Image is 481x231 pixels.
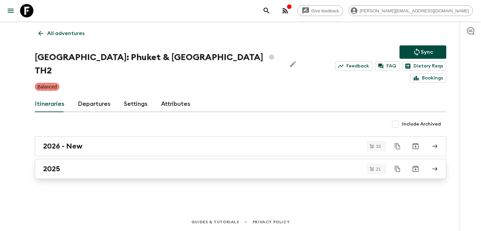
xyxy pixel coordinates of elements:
[372,167,385,171] span: 21
[372,144,385,149] span: 33
[308,8,343,13] span: Give feedback
[253,218,290,226] a: Privacy Policy
[286,51,300,77] button: Edit Adventure Title
[43,165,60,173] h2: 2025
[161,96,190,112] a: Attributes
[35,159,446,179] a: 2025
[4,4,17,17] button: menu
[35,136,446,156] a: 2026 - New
[421,48,433,56] p: Sync
[37,83,57,90] p: Balanced
[35,96,64,112] a: Itineraries
[260,4,273,17] button: search adventures
[402,121,441,128] span: Include Archived
[391,140,404,152] button: Duplicate
[399,45,446,59] button: Sync adventure departures to the booking engine
[348,5,473,16] div: [PERSON_NAME][EMAIL_ADDRESS][DOMAIN_NAME]
[402,61,446,71] a: Dietary Reqs
[35,27,88,40] a: All adventures
[356,8,473,13] span: [PERSON_NAME][EMAIL_ADDRESS][DOMAIN_NAME]
[297,5,343,16] a: Give feedback
[409,140,422,153] button: Archive
[78,96,111,112] a: Departures
[124,96,148,112] a: Settings
[335,61,372,71] a: Feedback
[375,61,399,71] a: FAQ
[47,29,85,37] p: All adventures
[35,51,281,77] h1: [GEOGRAPHIC_DATA]: Phuket & [GEOGRAPHIC_DATA] TH2
[391,163,404,175] button: Duplicate
[43,142,83,151] h2: 2026 - New
[411,73,446,83] a: Bookings
[191,218,239,226] a: Guides & Tutorials
[409,162,422,176] button: Archive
